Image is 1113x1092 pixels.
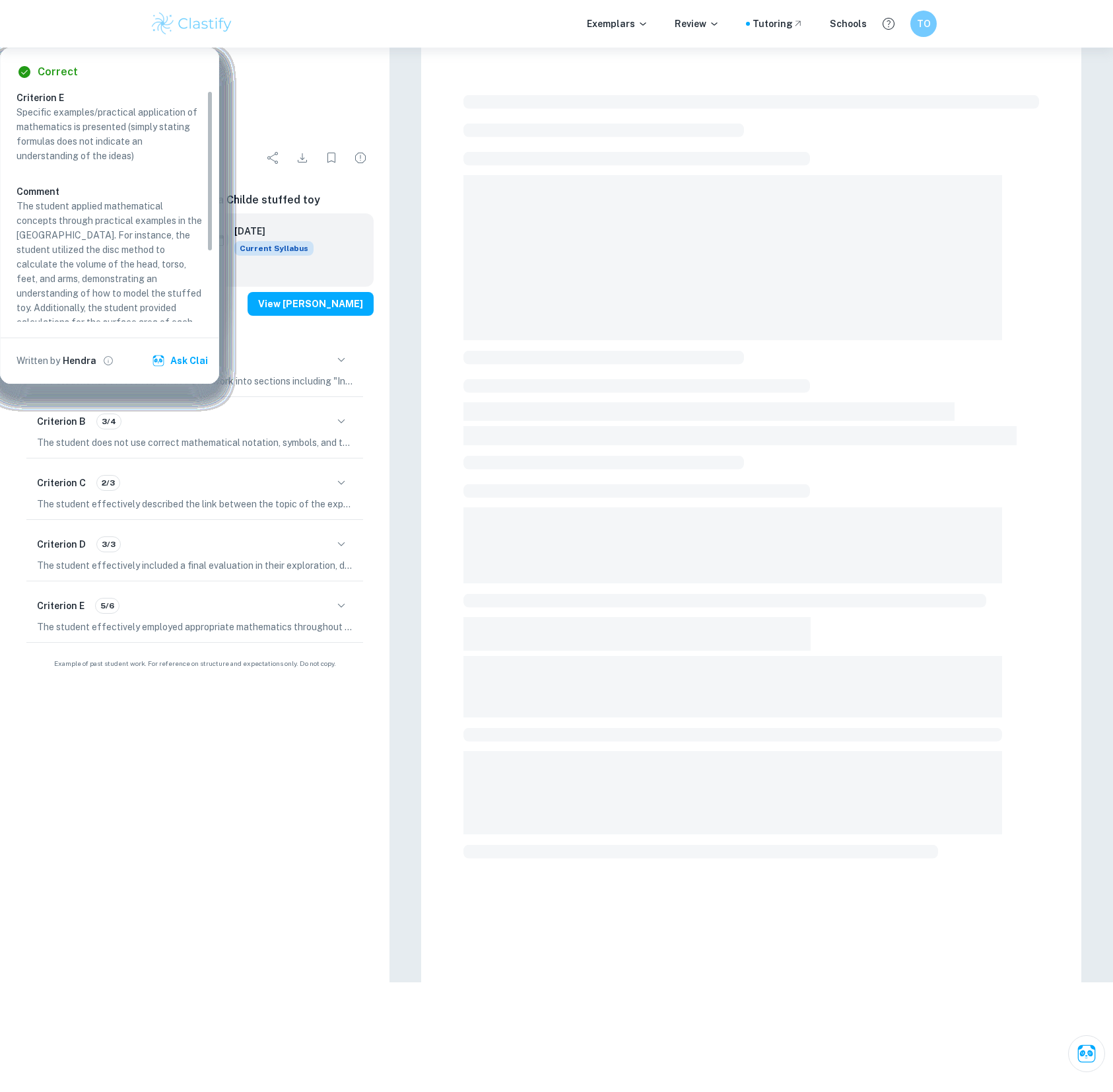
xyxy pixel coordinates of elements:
span: Example of past student work. For reference on structure and expectations only. Do not copy. [16,659,374,669]
h6: Comment [17,184,203,199]
p: The student effectively employed appropriate mathematics throughout the investigation, utilizing ... [37,620,353,634]
p: The student effectively described the link between the topic of the exploration and their persona... [37,497,353,511]
span: 3/4 [97,416,121,427]
p: Specific examples/practical application of mathematics is presented (simply stating formulas does... [17,105,203,163]
p: Written by [17,353,60,368]
p: The student applied mathematical concepts through practical examples in the [GEOGRAPHIC_DATA]. Fo... [17,199,203,417]
button: TO [910,11,937,37]
span: 3/3 [97,538,120,550]
p: Review [675,17,720,31]
h6: Hendra [63,353,96,368]
h6: Correct [38,64,78,80]
div: Download [289,145,316,171]
img: Clastify logo [150,11,234,37]
button: Ask Clai [1068,1035,1105,1072]
button: Help and Feedback [877,13,900,35]
h6: TO [916,17,931,31]
h6: Criterion B [37,414,86,429]
h6: Criterion C [37,476,86,490]
div: This exemplar is based on the current syllabus. Feel free to refer to it for inspiration/ideas wh... [234,241,314,256]
div: Share [260,145,287,171]
p: Exemplars [587,17,648,31]
button: View full profile [99,351,118,370]
h6: Criterion E [17,91,213,105]
span: 5/6 [96,600,119,612]
div: Bookmark [318,145,345,171]
h6: Criterion E [37,599,84,613]
span: 2/3 [97,477,119,489]
p: The student effectively included a final evaluation in their exploration, discussing results and ... [37,558,353,573]
h6: [DATE] [234,224,303,238]
span: Current Syllabus [234,241,314,256]
button: Ask Clai [149,349,213,373]
a: Tutoring [753,17,803,31]
a: Schools [830,17,867,31]
h6: Criterion D [37,537,86,552]
button: View [PERSON_NAME] [248,292,374,316]
div: Report issue [347,145,374,171]
p: The student does not use correct mathematical notation, symbols, and terminology consistently, as... [37,435,353,450]
img: clai.svg [152,354,165,367]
